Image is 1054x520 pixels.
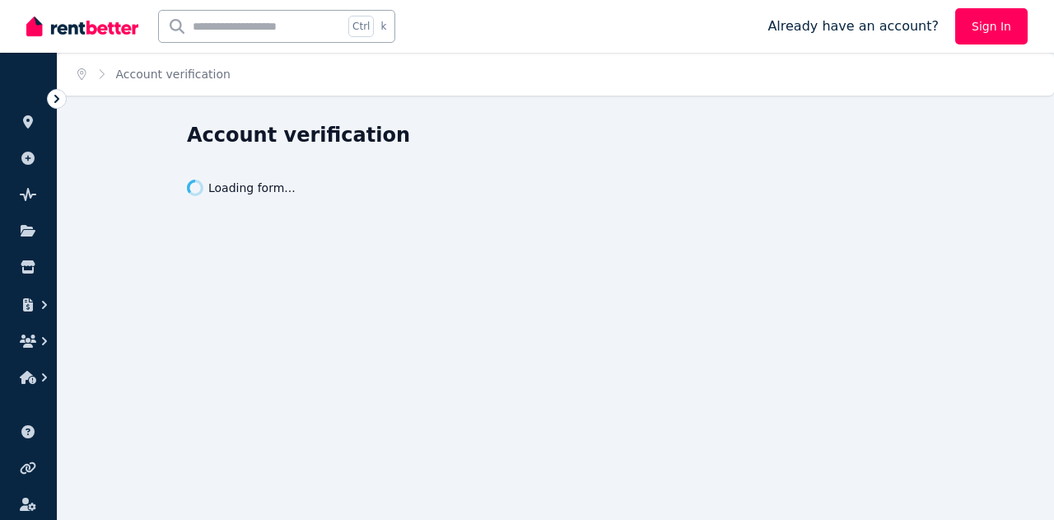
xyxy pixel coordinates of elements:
[116,66,231,82] span: Account verification
[380,20,386,33] span: k
[26,14,138,39] img: RentBetter
[955,8,1028,45] a: Sign In
[208,180,296,196] span: Loading form...
[58,53,250,96] nav: Breadcrumb
[348,16,374,37] span: Ctrl
[767,16,939,36] span: Already have an account?
[187,122,410,148] h1: Account verification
